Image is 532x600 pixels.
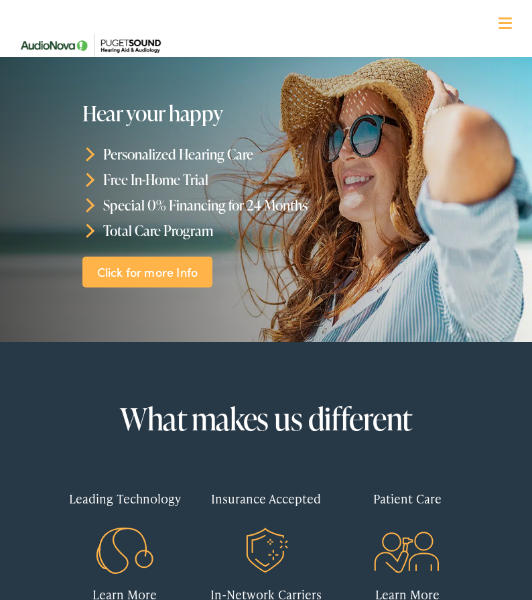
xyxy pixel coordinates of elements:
[82,141,455,167] li: Personalized Hearing Care
[82,192,455,218] li: Special 0% Financing for 24 Months
[64,479,186,558] a: Leading Technology
[82,101,297,125] h1: Hear your happy
[82,256,212,288] a: Click for more Info
[346,479,468,558] a: Patient Care
[206,479,327,518] div: Insurance Accepted
[206,479,327,558] a: Insurance Accepted
[64,479,186,518] div: Leading Technology
[346,479,468,518] div: Patient Care
[82,218,455,243] li: Total Care Program
[21,54,521,95] a: What We Offer
[64,402,468,436] h2: What makes us different
[82,167,455,192] li: Free In-Home Trial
